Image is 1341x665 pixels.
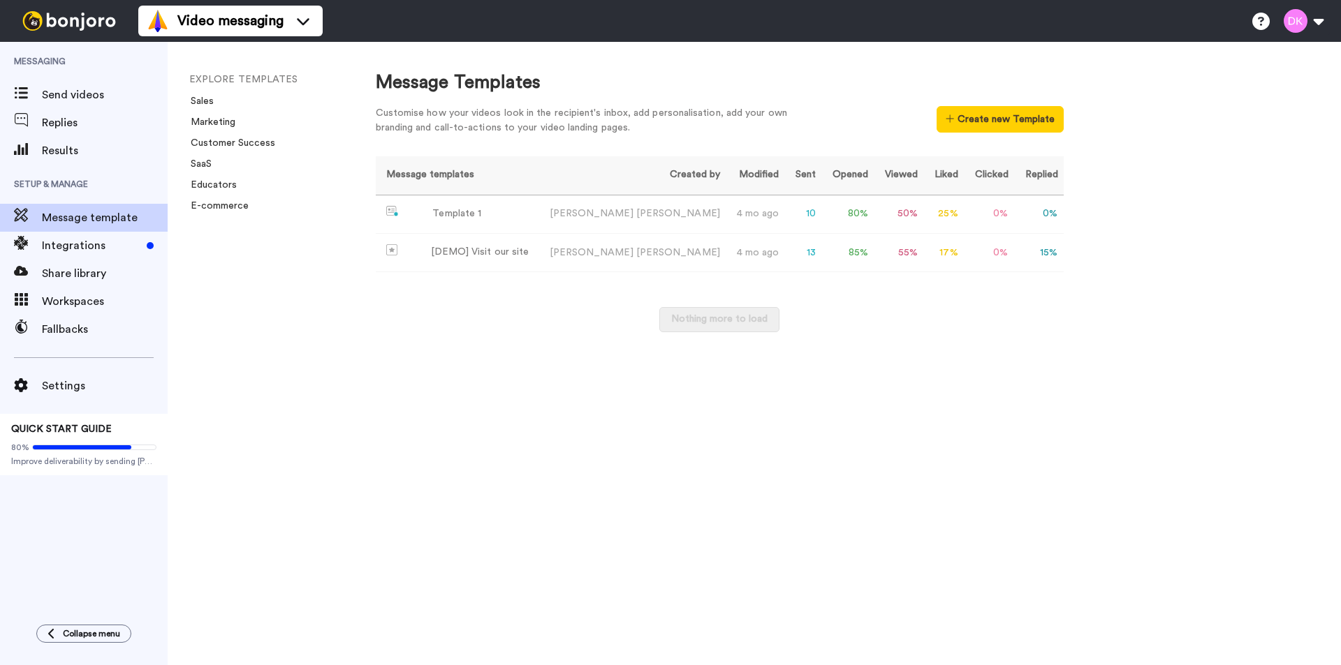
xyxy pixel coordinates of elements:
span: Settings [42,378,168,394]
span: Workspaces [42,293,168,310]
td: 0 % [964,234,1014,272]
td: 25 % [923,195,964,234]
td: 4 mo ago [726,195,785,234]
img: vm-color.svg [147,10,169,32]
td: 17 % [923,234,964,272]
th: Liked [923,156,964,195]
button: Create new Template [937,106,1063,133]
a: SaaS [182,159,212,169]
th: Clicked [964,156,1014,195]
th: Message templates [376,156,537,195]
span: Results [42,142,168,159]
td: 0 % [1014,195,1064,234]
span: Share library [42,265,168,282]
span: [PERSON_NAME] [636,248,720,257]
img: bj-logo-header-white.svg [17,11,122,31]
div: Customise how your videos look in the recipient's inbox, add personalisation, add your own brandi... [376,106,809,135]
span: Video messaging [177,11,284,31]
div: Template 1 [432,207,481,221]
th: Opened [821,156,874,195]
td: 15 % [1014,234,1064,272]
img: nextgen-template.svg [386,206,400,217]
td: 13 [784,234,821,272]
th: Modified [726,156,785,195]
td: 85 % [821,234,874,272]
td: [PERSON_NAME] [536,195,726,234]
a: Sales [182,96,214,106]
span: [PERSON_NAME] [636,209,720,218]
span: Integrations [42,237,141,254]
td: [PERSON_NAME] [536,234,726,272]
td: 50 % [874,195,923,234]
td: 4 mo ago [726,234,785,272]
th: Viewed [874,156,923,195]
span: Message template [42,209,168,226]
td: 0 % [964,195,1014,234]
span: Collapse menu [63,628,120,639]
li: EXPLORE TEMPLATES [189,73,378,87]
a: Marketing [182,117,235,127]
span: Send videos [42,87,168,103]
th: Replied [1014,156,1064,195]
a: Customer Success [182,138,275,148]
span: Fallbacks [42,321,168,338]
th: Sent [784,156,821,195]
a: Educators [182,180,237,190]
span: Replies [42,114,168,131]
button: Nothing more to load [659,307,779,332]
button: Collapse menu [36,625,131,643]
td: 55 % [874,234,923,272]
td: 80 % [821,195,874,234]
td: 10 [784,195,821,234]
img: demo-template.svg [386,244,397,255]
div: [DEMO] Visit our site [431,245,529,260]
span: QUICK START GUIDE [11,424,112,434]
div: Message Templates [376,70,1064,96]
th: Created by [536,156,726,195]
span: 80% [11,442,29,453]
span: Improve deliverability by sending [PERSON_NAME]’s from your own email [11,456,156,467]
a: E-commerce [182,201,249,211]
